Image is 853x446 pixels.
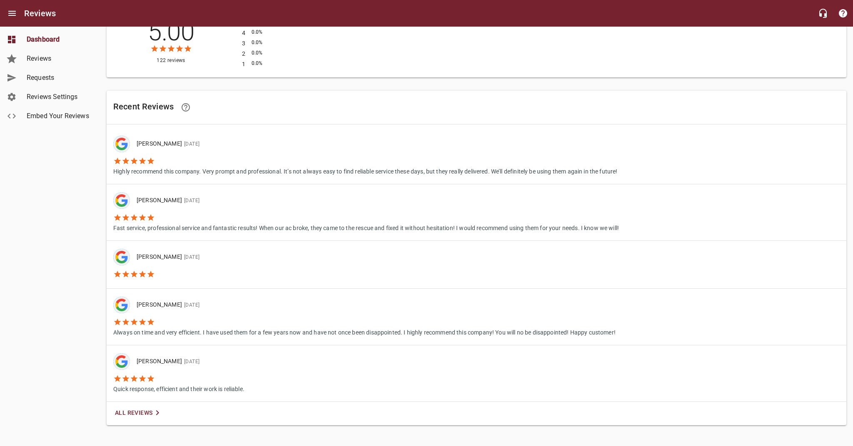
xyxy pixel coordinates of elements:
[113,353,130,370] div: Google
[113,222,619,233] p: Fast service, professional service and fantastic results! When our ac broke, they came to the res...
[137,300,609,310] p: [PERSON_NAME]
[182,302,200,308] span: [DATE]
[137,357,238,366] p: [PERSON_NAME]
[113,136,130,152] div: Google
[833,3,853,23] button: Support Portal
[113,249,130,265] div: Google
[107,345,846,401] a: [PERSON_NAME][DATE]Quick response, efficient and their work is reliable.
[113,192,130,209] img: google-dark.png
[2,3,22,23] button: Open drawer
[137,253,200,262] p: [PERSON_NAME]
[182,198,200,203] span: [DATE]
[242,29,247,37] p: 4
[249,60,289,66] div: 0.0%
[107,184,846,240] a: [PERSON_NAME][DATE]Fast service, professional service and fantastic results! When our ac broke, t...
[27,92,90,102] span: Reviews Settings
[249,50,289,56] div: 0.0%
[137,139,611,149] p: [PERSON_NAME]
[113,192,130,209] div: Google
[115,20,227,45] h2: 5.00
[24,7,56,20] h6: Reviews
[176,97,196,117] a: Learn facts about why reviews are important
[113,297,130,313] div: Google
[249,40,289,45] div: 0.0%
[113,249,130,265] img: google-dark.png
[27,35,90,45] span: Dashboard
[242,39,247,48] p: 3
[182,359,200,364] span: [DATE]
[113,57,229,65] span: 122 reviews
[813,3,833,23] button: Live Chat
[137,196,612,205] p: [PERSON_NAME]
[113,326,616,337] p: Always on time and very efficient. I have used them for a few years now and have not once been di...
[113,97,840,117] h6: Recent Reviews
[27,73,90,83] span: Requests
[107,241,846,288] a: [PERSON_NAME][DATE]
[27,54,90,64] span: Reviews
[249,29,289,35] div: 0.0%
[113,297,130,313] img: google-dark.png
[242,60,247,69] p: 1
[113,383,244,394] p: Quick response, efficient and their work is reliable.
[115,408,162,418] span: All Reviews
[182,141,200,147] span: [DATE]
[242,50,247,58] p: 2
[27,111,90,121] span: Embed Your Reviews
[107,289,846,345] a: [PERSON_NAME][DATE]Always on time and very efficient. I have used them for a few years now and ha...
[107,128,846,184] a: [PERSON_NAME][DATE]Highly recommend this company. Very prompt and professional. It’s not always e...
[113,353,130,370] img: google-dark.png
[113,136,130,152] img: google-dark.png
[182,254,200,260] span: [DATE]
[113,165,618,176] p: Highly recommend this company. Very prompt and professional. It’s not always easy to find reliabl...
[112,405,166,421] a: All Reviews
